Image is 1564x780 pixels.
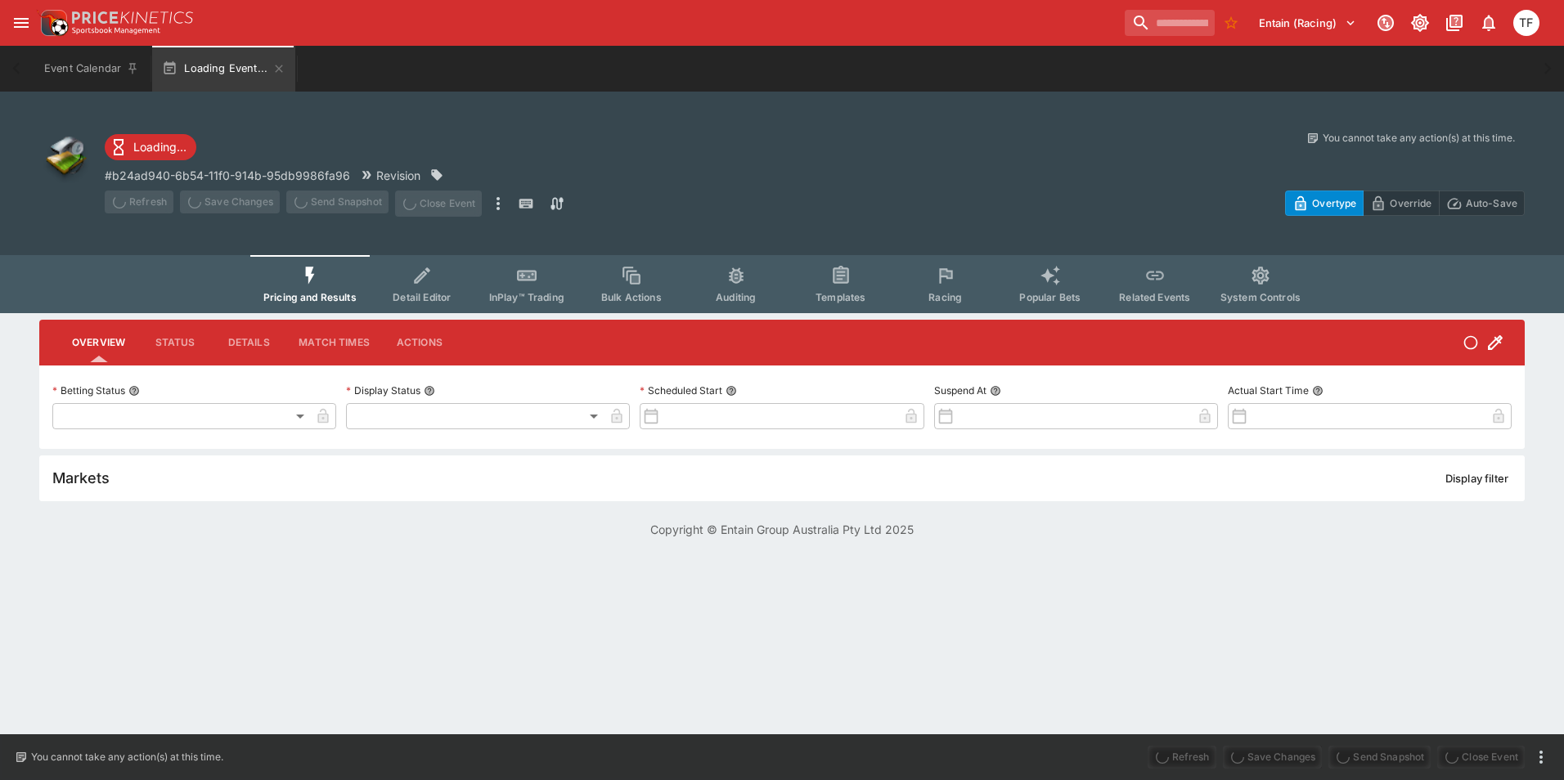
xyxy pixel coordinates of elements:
button: Status [138,323,212,362]
div: Start From [1285,191,1525,216]
p: Auto-Save [1466,195,1517,212]
input: search [1125,10,1215,36]
p: Suspend At [934,383,986,397]
button: Actions [383,323,456,362]
p: Override [1390,195,1431,212]
button: Display filter [1436,465,1518,491]
span: Templates [816,291,865,303]
span: System Controls [1220,291,1301,303]
span: Auditing [716,291,756,303]
p: Actual Start Time [1228,383,1309,397]
button: Event Calendar [34,46,149,92]
span: Popular Bets [1019,291,1081,303]
p: Revision [376,167,420,184]
div: Event type filters [250,255,1314,313]
button: Actual Start Time [1312,385,1324,397]
button: Connected to PK [1371,8,1400,38]
button: more [1531,747,1551,767]
div: Tom Flynn [1513,10,1539,36]
p: Scheduled Start [640,383,722,397]
button: Match Times [285,323,383,362]
button: Toggle light/dark mode [1405,8,1435,38]
button: Tom Flynn [1508,5,1544,41]
img: PriceKinetics [72,11,193,24]
h5: Markets [52,468,110,487]
p: You cannot take any action(s) at this time. [31,750,223,764]
button: more [488,191,508,217]
button: Auto-Save [1439,191,1525,216]
button: Betting Status [128,385,140,397]
button: Overtype [1285,191,1364,216]
button: Suspend At [990,385,1001,397]
button: Notifications [1474,8,1503,38]
button: Details [212,323,285,362]
button: Override [1363,191,1439,216]
img: other.png [39,131,92,183]
p: Copy To Clipboard [105,167,350,184]
span: Related Events [1119,291,1190,303]
button: open drawer [7,8,36,38]
p: Display Status [346,383,420,397]
span: Pricing and Results [263,291,357,303]
span: InPlay™ Trading [489,291,564,303]
button: Loading Event... [152,46,295,92]
span: Racing [928,291,962,303]
button: Overview [59,323,138,362]
button: Display Status [424,385,435,397]
p: Betting Status [52,383,125,397]
p: Loading... [133,138,187,155]
button: Select Tenant [1249,10,1366,36]
img: PriceKinetics Logo [36,7,69,39]
button: No Bookmarks [1218,10,1244,36]
p: You cannot take any action(s) at this time. [1323,131,1515,146]
span: Detail Editor [393,291,451,303]
span: Bulk Actions [601,291,662,303]
button: Documentation [1440,8,1469,38]
p: Overtype [1312,195,1356,212]
button: Scheduled Start [726,385,737,397]
img: Sportsbook Management [72,27,160,34]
